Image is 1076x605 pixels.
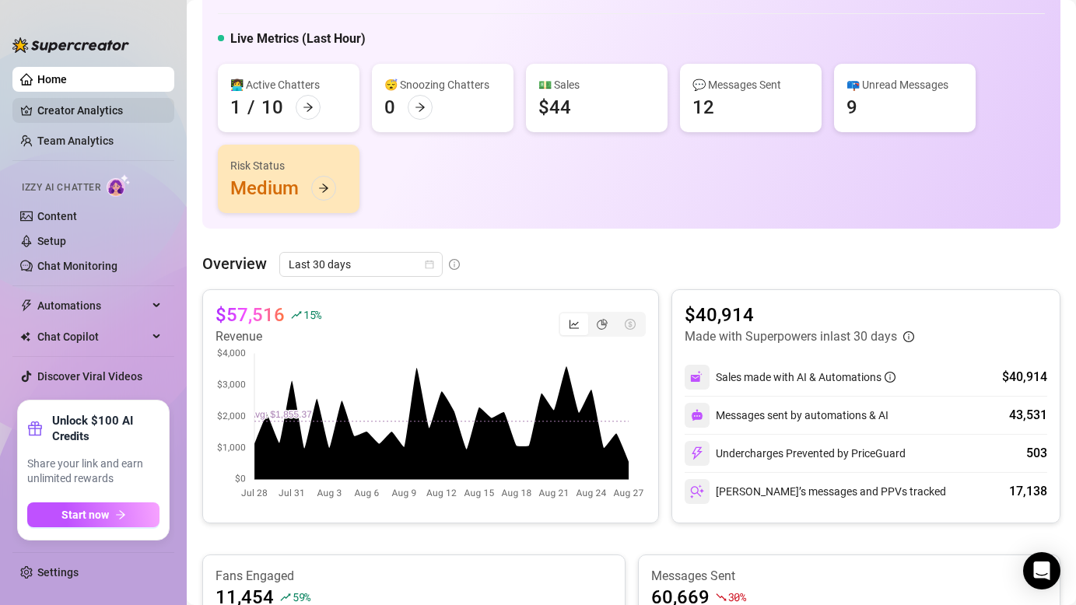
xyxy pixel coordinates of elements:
[37,293,148,318] span: Automations
[685,302,914,327] article: $40,914
[216,327,321,346] article: Revenue
[37,135,114,147] a: Team Analytics
[690,484,704,498] img: svg%3e
[685,403,888,428] div: Messages sent by automations & AI
[1002,368,1047,386] div: $40,914
[22,180,100,195] span: Izzy AI Chatter
[1009,482,1047,501] div: 17,138
[690,370,704,384] img: svg%3e
[728,589,746,604] span: 30 %
[885,372,895,383] span: info-circle
[384,76,501,93] div: 😴 Snoozing Chatters
[37,235,66,247] a: Setup
[107,174,131,197] img: AI Chatter
[625,319,636,330] span: dollar-circle
[20,299,33,312] span: thunderbolt
[37,566,79,579] a: Settings
[846,95,857,120] div: 9
[690,446,704,460] img: svg%3e
[569,319,580,330] span: line-chart
[303,102,314,113] span: arrow-right
[20,331,30,342] img: Chat Copilot
[27,502,159,527] button: Start nowarrow-right
[37,324,148,349] span: Chat Copilot
[415,102,426,113] span: arrow-right
[685,479,946,504] div: [PERSON_NAME]’s messages and PPVs tracked
[291,309,302,320] span: rise
[318,183,329,194] span: arrow-right
[61,509,109,521] span: Start now
[538,76,655,93] div: 💵 Sales
[685,327,897,346] article: Made with Superpowers in last 30 days
[597,319,608,330] span: pie-chart
[27,456,159,487] span: Share your link and earn unlimited rewards
[52,413,159,444] strong: Unlock $100 AI Credits
[685,441,906,466] div: Undercharges Prevented by PriceGuard
[230,95,241,120] div: 1
[230,76,347,93] div: 👩‍💻 Active Chatters
[280,592,291,603] span: rise
[289,253,433,276] span: Last 30 days
[1009,406,1047,425] div: 43,531
[230,30,366,48] h5: Live Metrics (Last Hour)
[37,210,77,222] a: Content
[37,73,67,86] a: Home
[37,370,142,383] a: Discover Viral Videos
[846,76,963,93] div: 📪 Unread Messages
[538,95,571,120] div: $44
[12,37,129,53] img: logo-BBDzfeDw.svg
[692,95,714,120] div: 12
[425,260,434,269] span: calendar
[449,259,460,270] span: info-circle
[559,312,646,337] div: segmented control
[202,252,267,275] article: Overview
[216,302,285,327] article: $57,516
[37,260,117,272] a: Chat Monitoring
[303,307,321,322] span: 15 %
[716,592,727,603] span: fall
[691,409,703,421] img: svg%3e
[651,568,1048,585] article: Messages Sent
[716,369,895,386] div: Sales made with AI & Automations
[692,76,809,93] div: 💬 Messages Sent
[293,589,310,604] span: 59 %
[903,331,914,342] span: info-circle
[384,95,395,120] div: 0
[27,421,43,436] span: gift
[216,568,612,585] article: Fans Engaged
[230,157,347,174] div: Risk Status
[1026,444,1047,463] div: 503
[115,509,126,520] span: arrow-right
[1023,552,1060,589] div: Open Intercom Messenger
[37,98,162,123] a: Creator Analytics
[261,95,283,120] div: 10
